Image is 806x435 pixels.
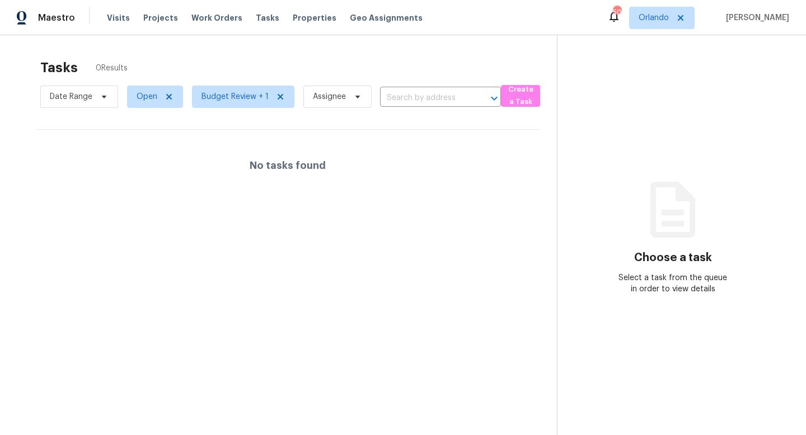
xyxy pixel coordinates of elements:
h2: Tasks [40,62,78,73]
span: Maestro [38,12,75,23]
span: Open [137,91,157,102]
span: Tasks [256,14,279,22]
span: 0 Results [96,63,128,74]
span: Work Orders [191,12,242,23]
span: Geo Assignments [350,12,423,23]
h4: No tasks found [250,160,326,171]
span: Create a Task [507,83,535,109]
span: Properties [293,12,336,23]
span: Orlando [639,12,669,23]
button: Open [486,91,502,106]
span: Budget Review + 1 [201,91,269,102]
input: Search by address [380,89,470,107]
span: [PERSON_NAME] [721,12,789,23]
button: Create a Task [501,85,540,107]
h3: Choose a task [634,252,712,263]
div: Select a task from the queue in order to view details [615,272,730,295]
span: Assignee [313,91,346,102]
span: Date Range [50,91,92,102]
div: 50 [613,7,621,18]
span: Projects [143,12,178,23]
span: Visits [107,12,130,23]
